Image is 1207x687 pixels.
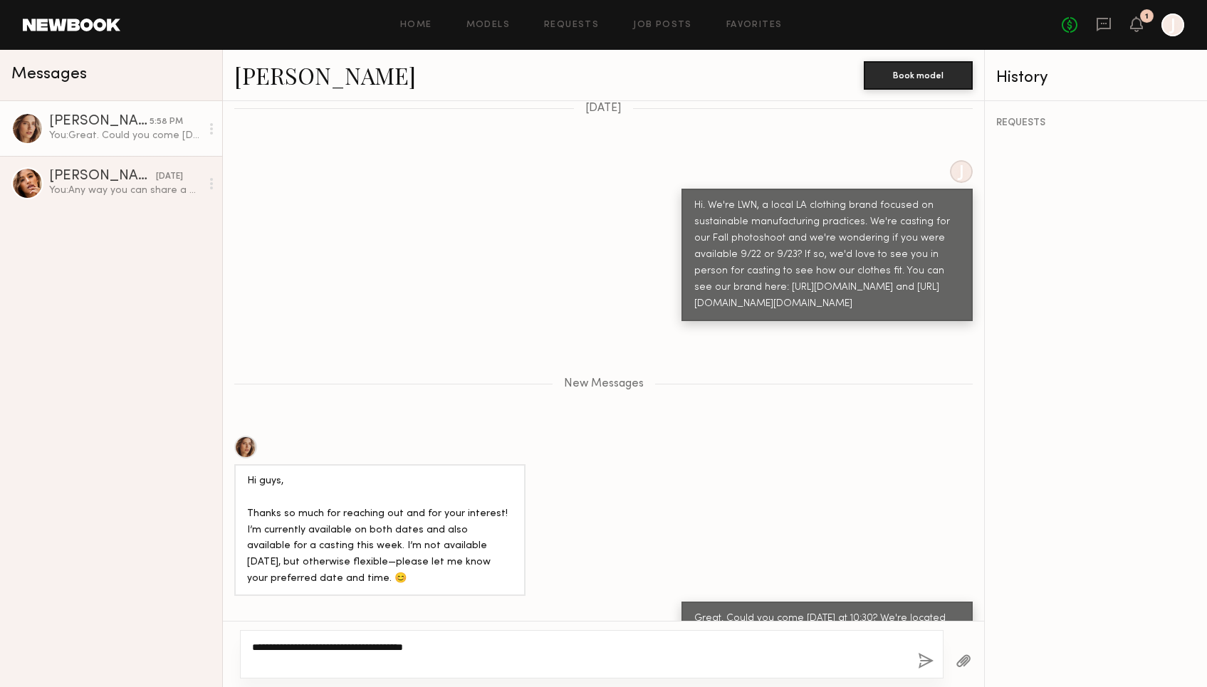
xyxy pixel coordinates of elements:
div: 5:58 PM [150,115,183,129]
button: Book model [864,61,973,90]
span: Messages [11,66,87,83]
div: [PERSON_NAME] [49,169,156,184]
div: Hi. We're LWN, a local LA clothing brand focused on sustainable manufacturing practices. We're ca... [694,198,960,313]
a: Book model [864,68,973,80]
div: You: Great. Could you come [DATE] at 10:30? We're located downtown/[PERSON_NAME][GEOGRAPHIC_DATA]... [49,129,201,142]
div: REQUESTS [996,118,1196,128]
a: [PERSON_NAME] [234,60,416,90]
div: 1 [1145,13,1149,21]
div: [DATE] [156,170,183,184]
span: [DATE] [585,103,622,115]
div: Great. Could you come [DATE] at 10:30? We're located downtown/[PERSON_NAME][GEOGRAPHIC_DATA] area. [694,611,960,644]
span: New Messages [564,378,644,390]
div: You: Any way you can share a quick snap of the new hair color? Also sorry for the confusion. Our ... [49,184,201,197]
a: Models [466,21,510,30]
div: [PERSON_NAME] [49,115,150,129]
a: Requests [544,21,599,30]
div: History [996,70,1196,86]
a: Favorites [726,21,783,30]
div: Hi guys, Thanks so much for reaching out and for your interest! I’m currently available on both d... [247,473,513,588]
a: Home [400,21,432,30]
a: Job Posts [633,21,692,30]
a: J [1161,14,1184,36]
